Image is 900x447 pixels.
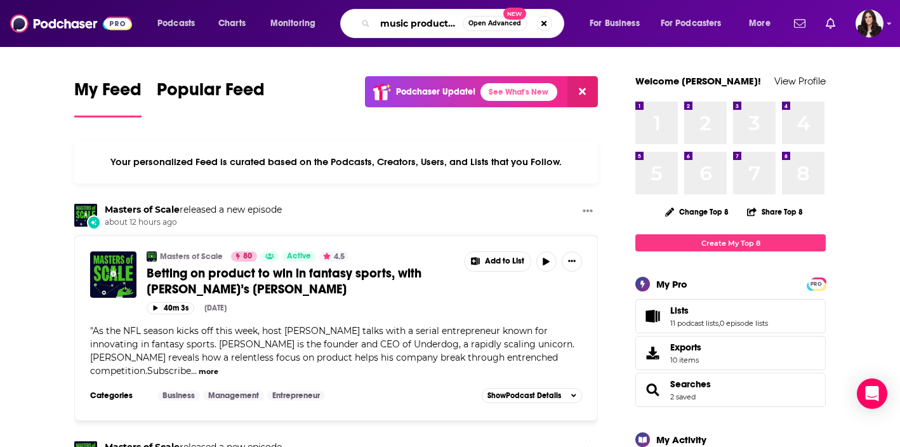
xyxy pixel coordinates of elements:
button: open menu [581,13,656,34]
span: Lists [670,305,689,316]
span: Podcasts [157,15,195,32]
button: open menu [261,13,332,34]
a: 11 podcast lists [670,319,718,328]
div: My Activity [656,434,706,446]
button: ShowPodcast Details [482,388,582,403]
span: My Feed [74,79,142,108]
span: Add to List [485,257,524,266]
img: Masters of Scale [147,251,157,262]
span: 10 items [670,356,701,364]
p: Podchaser Update! [396,86,475,97]
a: Masters of Scale [105,204,180,215]
img: Betting on product to win in fantasy sports, with Underdog’s Jeremy Levine [90,251,136,298]
a: PRO [809,279,824,288]
button: 4.5 [319,251,348,262]
button: Show More Button [465,252,531,271]
a: Popular Feed [157,79,265,117]
h3: released a new episode [105,204,282,216]
span: Betting on product to win in fantasy sports, with [PERSON_NAME]’s [PERSON_NAME] [147,265,421,297]
span: Open Advanced [468,20,521,27]
a: Lists [640,307,665,325]
span: Active [287,250,311,263]
span: More [749,15,771,32]
a: 0 episode lists [720,319,768,328]
span: As the NFL season kicks off this week, host [PERSON_NAME] talks with a serial entrepreneur known ... [90,325,574,377]
div: Search podcasts, credits, & more... [352,9,576,38]
a: Betting on product to win in fantasy sports, with [PERSON_NAME]’s [PERSON_NAME] [147,265,455,297]
div: Your personalized Feed is curated based on the Podcasts, Creators, Users, and Lists that you Follow. [74,140,598,183]
a: Welcome [PERSON_NAME]! [635,75,761,87]
button: Share Top 8 [746,199,804,224]
a: Masters of Scale [160,251,223,262]
span: Popular Feed [157,79,265,108]
a: Searches [670,378,711,390]
span: about 12 hours ago [105,217,282,228]
a: Searches [640,381,665,399]
div: My Pro [656,278,687,290]
span: Lists [635,299,826,333]
input: Search podcasts, credits, & more... [375,13,463,34]
button: open menu [149,13,211,34]
a: 2 saved [670,392,696,401]
span: New [503,8,526,20]
span: Searches [635,373,826,407]
button: Show profile menu [856,10,883,37]
button: 40m 3s [147,302,194,314]
a: See What's New [480,83,557,101]
span: Monitoring [270,15,315,32]
div: New Episode [87,215,101,229]
div: Open Intercom Messenger [857,378,887,409]
a: Active [282,251,316,262]
span: Exports [670,342,701,353]
span: ... [191,365,197,377]
a: Charts [210,13,253,34]
a: Management [203,390,264,401]
span: " [90,325,574,377]
img: Masters of Scale [74,204,97,227]
a: Show notifications dropdown [821,13,840,34]
span: Charts [218,15,246,32]
button: open menu [652,13,740,34]
button: Change Top 8 [658,204,736,220]
a: Show notifications dropdown [789,13,811,34]
button: open menu [740,13,786,34]
span: Show Podcast Details [487,391,561,400]
img: User Profile [856,10,883,37]
span: Logged in as RebeccaShapiro [856,10,883,37]
a: View Profile [774,75,826,87]
button: Show More Button [562,251,582,272]
span: 80 [243,250,252,263]
a: 80 [231,251,257,262]
span: For Podcasters [661,15,722,32]
a: Create My Top 8 [635,234,826,251]
h3: Categories [90,390,147,401]
button: Open AdvancedNew [463,16,527,31]
span: PRO [809,279,824,289]
button: Show More Button [578,204,598,220]
div: [DATE] [204,304,227,312]
a: Lists [670,305,768,316]
a: Exports [635,336,826,370]
a: My Feed [74,79,142,117]
span: Exports [640,344,665,362]
span: For Business [590,15,640,32]
a: Business [157,390,200,401]
img: Podchaser - Follow, Share and Rate Podcasts [10,11,132,36]
a: Entrepreneur [267,390,325,401]
span: , [718,319,720,328]
button: more [199,366,218,377]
